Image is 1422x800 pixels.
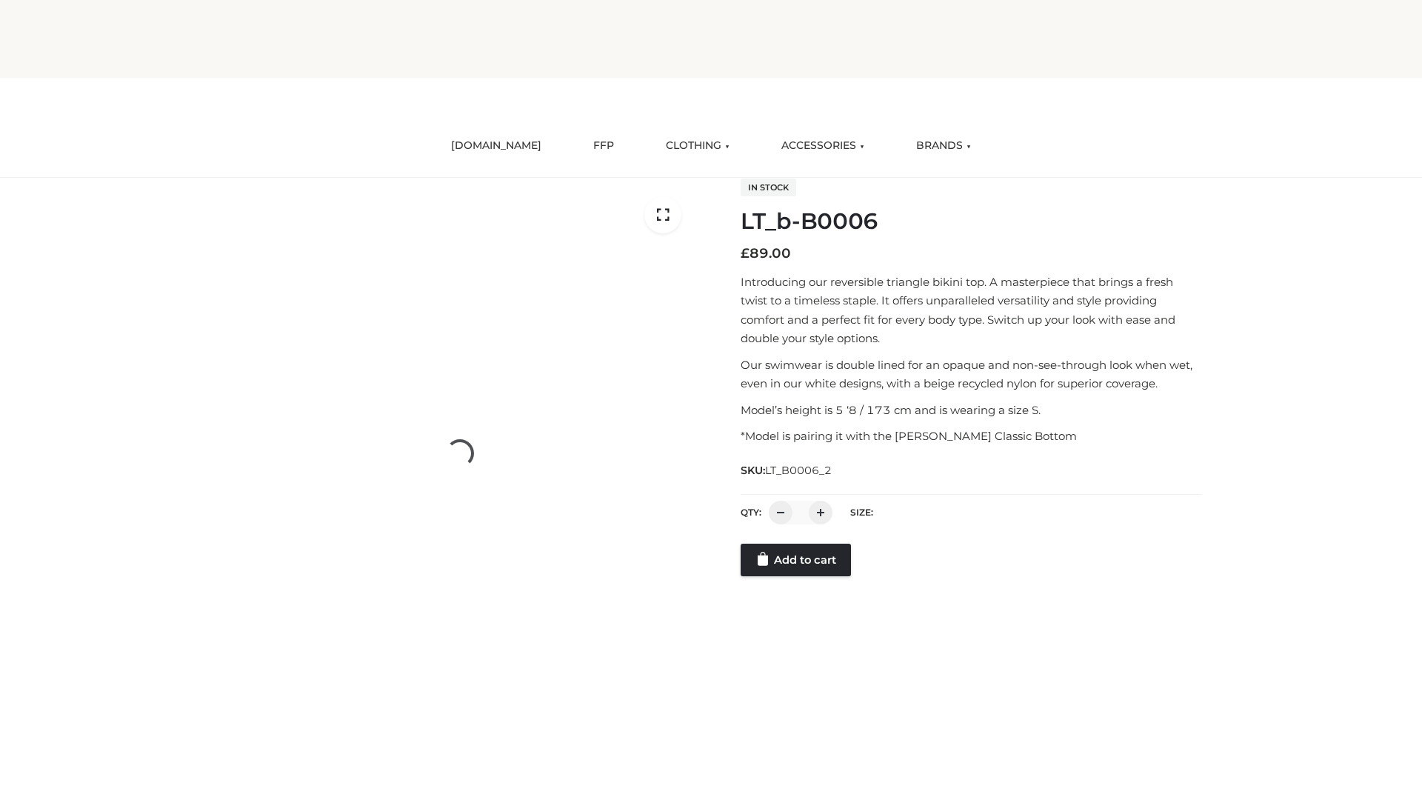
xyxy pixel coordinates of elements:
label: QTY: [741,507,761,518]
a: Add to cart [741,544,851,576]
p: Our swimwear is double lined for an opaque and non-see-through look when wet, even in our white d... [741,356,1202,393]
a: ACCESSORIES [770,130,875,162]
a: [DOMAIN_NAME] [440,130,553,162]
span: £ [741,245,750,261]
h1: LT_b-B0006 [741,208,1202,235]
a: BRANDS [905,130,982,162]
span: In stock [741,179,796,196]
a: CLOTHING [655,130,741,162]
span: LT_B0006_2 [765,464,832,477]
a: FFP [582,130,625,162]
p: *Model is pairing it with the [PERSON_NAME] Classic Bottom [741,427,1202,446]
p: Model’s height is 5 ‘8 / 173 cm and is wearing a size S. [741,401,1202,420]
span: SKU: [741,461,833,479]
label: Size: [850,507,873,518]
bdi: 89.00 [741,245,791,261]
p: Introducing our reversible triangle bikini top. A masterpiece that brings a fresh twist to a time... [741,273,1202,348]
